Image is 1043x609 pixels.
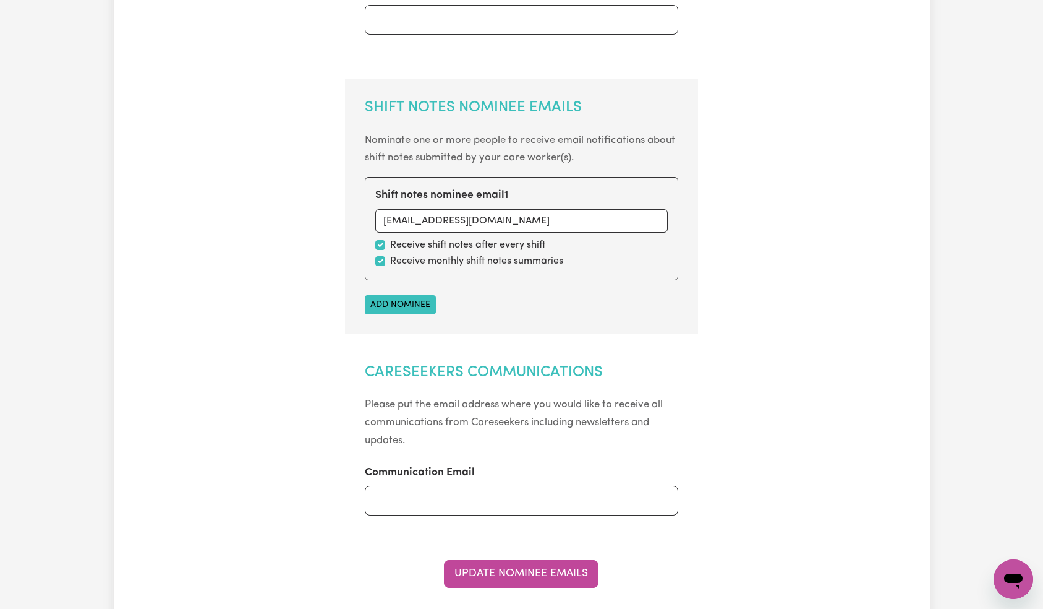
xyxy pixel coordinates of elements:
small: Please put the email address where you would like to receive all communications from Careseekers ... [365,399,663,446]
small: Nominate one or more people to receive email notifications about shift notes submitted by your ca... [365,135,675,163]
button: Update Nominee Emails [444,560,598,587]
label: Receive monthly shift notes summaries [390,254,563,269]
iframe: Button to launch messaging window [994,559,1033,599]
label: Receive shift notes after every shift [390,238,545,253]
h2: Careseekers Communications [365,364,678,382]
label: Communication Email [365,465,475,481]
button: Add nominee [365,295,436,314]
label: Shift notes nominee email 1 [375,188,508,204]
h2: Shift Notes Nominee Emails [365,99,678,117]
